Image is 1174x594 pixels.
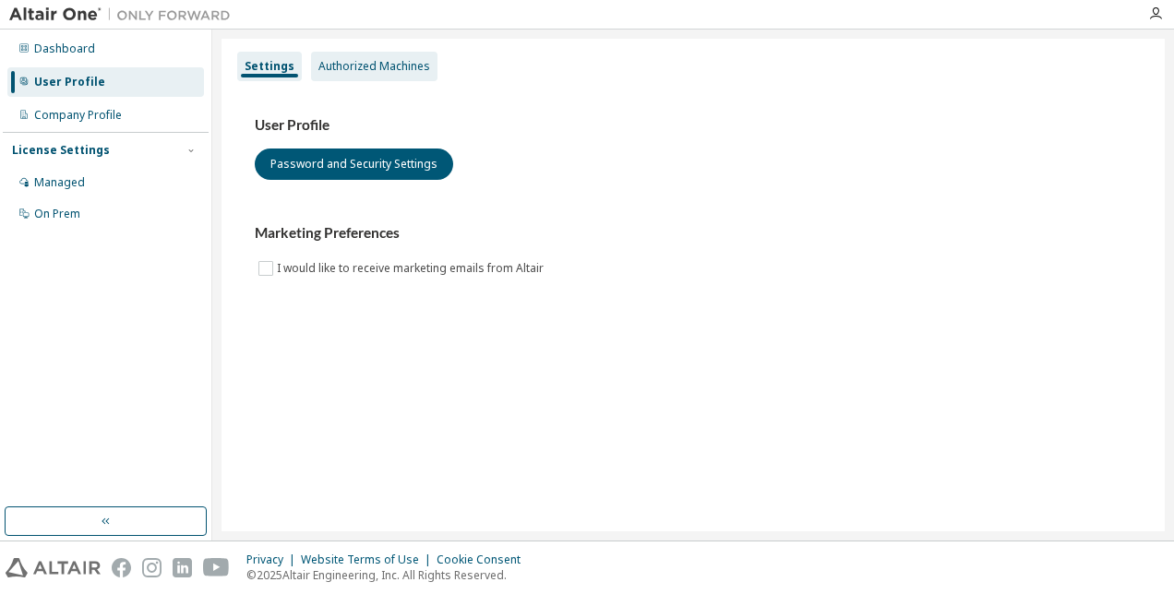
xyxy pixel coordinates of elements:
[34,207,80,221] div: On Prem
[203,558,230,577] img: youtube.svg
[255,148,453,180] button: Password and Security Settings
[9,6,240,24] img: Altair One
[6,558,101,577] img: altair_logo.svg
[246,552,301,567] div: Privacy
[34,175,85,190] div: Managed
[12,143,110,158] div: License Settings
[277,257,547,279] label: I would like to receive marketing emails from Altair
[245,59,294,74] div: Settings
[255,116,1132,135] h3: User Profile
[142,558,162,577] img: instagram.svg
[34,42,95,56] div: Dashboard
[34,75,105,89] div: User Profile
[246,567,532,583] p: © 2025 Altair Engineering, Inc. All Rights Reserved.
[173,558,192,577] img: linkedin.svg
[112,558,131,577] img: facebook.svg
[318,59,430,74] div: Authorized Machines
[34,108,122,123] div: Company Profile
[255,224,1132,243] h3: Marketing Preferences
[437,552,532,567] div: Cookie Consent
[301,552,437,567] div: Website Terms of Use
